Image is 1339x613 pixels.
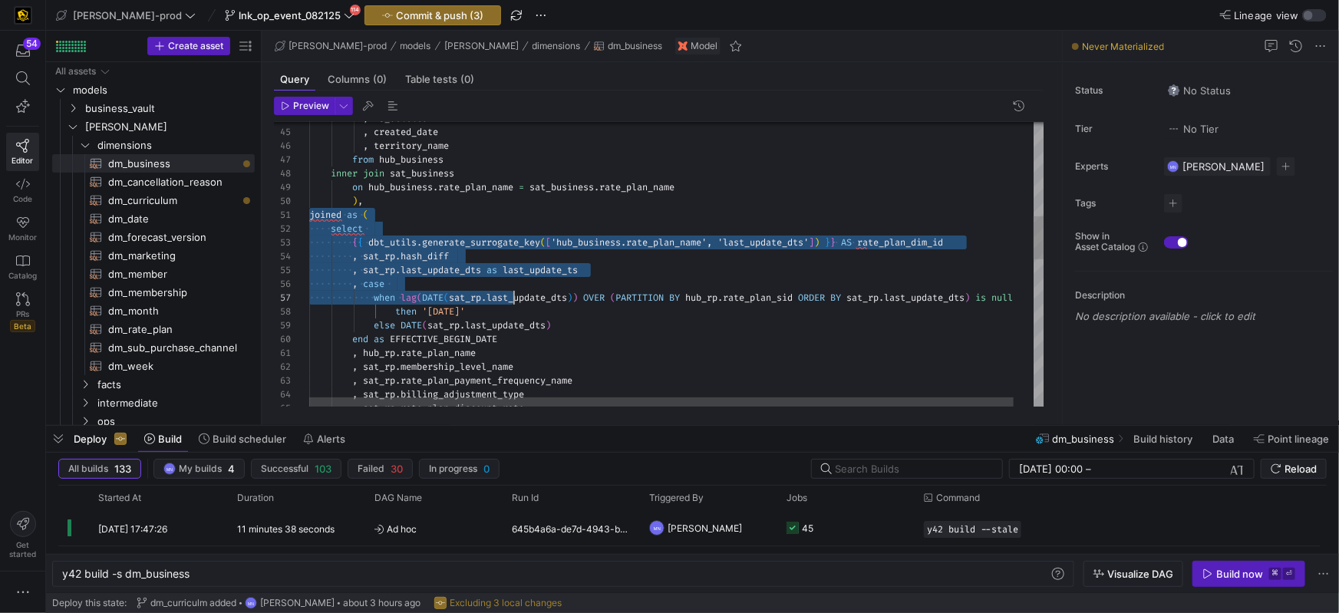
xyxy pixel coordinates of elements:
a: PRsBeta [6,286,39,338]
span: about 3 hours ago [343,598,420,608]
span: Tier [1075,124,1152,134]
span: dm_member​​​​​​​​​​ [108,265,237,283]
span: [PERSON_NAME]-prod [289,41,387,51]
span: ORDER [798,292,825,304]
span: sat_rp [449,292,481,304]
button: Getstarted [6,505,39,565]
span: Columns [328,74,387,84]
span: Code [13,194,32,203]
div: 61 [274,346,291,360]
span: ( [444,292,449,304]
span: facts [97,376,252,394]
span: last_update_ts [503,264,578,276]
a: Editor [6,133,39,171]
span: rate_plan_dim_id [857,236,943,249]
span: Query [280,74,309,84]
div: 645b4a6a-de7d-4943-b795-e8865604af93 [503,510,640,545]
div: Press SPACE to select this row. [52,99,255,117]
button: Excluding 3 local changes [430,593,566,613]
span: from [352,153,374,166]
span: case [363,278,384,290]
span: dm_month​​​​​​​​​​ [108,302,237,320]
img: undefined [678,41,688,51]
span: DATE [401,319,422,331]
div: Press SPACE to select this row. [52,320,255,338]
span: Beta [10,320,35,332]
span: Alerts [317,433,345,445]
span: dm_business [1053,433,1115,445]
span: territory_name [374,140,449,152]
span: , [352,361,358,373]
span: . [395,374,401,387]
a: dm_sub_purchase_channel​​​​​​​​​​ [52,338,255,357]
span: dm_curriculum​​​​​​​​​​ [108,192,237,209]
span: last_update_dts [465,319,546,331]
a: https://storage.googleapis.com/y42-prod-data-exchange/images/uAsz27BndGEK0hZWDFeOjoxA7jCwgK9jE472... [6,2,39,28]
span: Get started [9,540,36,559]
span: is [975,292,986,304]
span: 4 [228,463,235,475]
div: MN [245,597,257,609]
span: ( [422,319,427,331]
span: rate_plan_name [401,347,476,359]
button: Create asset [147,37,230,55]
div: Press SPACE to select this row. [52,154,255,173]
span: Build scheduler [213,433,286,445]
div: 48 [274,166,291,180]
div: 47 [274,153,291,166]
div: 45 [274,125,291,139]
span: hub_business [368,181,433,193]
span: { [352,236,358,249]
button: dm_business [590,37,666,55]
div: 53 [274,236,291,249]
span: hub_business [379,153,444,166]
span: ) [352,195,358,207]
span: dimensions [533,41,581,51]
span: Tags [1075,198,1152,209]
div: 46 [274,139,291,153]
span: rate_plan_payment_frequency_name [401,374,572,387]
span: join [363,167,384,180]
span: Deploy [74,433,107,445]
span: lag [401,292,417,304]
span: Monitor [8,232,37,242]
span: last_update_dts [884,292,965,304]
div: 56 [274,277,291,291]
span: sat_rp [427,319,460,331]
span: created_date [374,126,438,138]
div: Build now [1216,568,1263,580]
span: [PERSON_NAME] [668,510,742,546]
span: Editor [12,156,34,165]
span: 'hub_business.rate_plan_name', 'last_update_dts' [551,236,809,249]
a: dm_month​​​​​​​​​​ [52,302,255,320]
span: sat_rp [363,388,395,400]
span: hub_rp [685,292,717,304]
div: 51 [274,208,291,222]
span: Create asset [168,41,223,51]
span: Status [1075,85,1152,96]
span: as [486,264,497,276]
span: Duration [237,493,274,503]
span: sat_business [390,167,454,180]
span: Run Id [512,493,539,503]
span: DATE [422,292,444,304]
span: ( [540,236,546,249]
span: } [825,236,830,249]
img: https://storage.googleapis.com/y42-prod-data-exchange/images/uAsz27BndGEK0hZWDFeOjoxA7jCwgK9jE472... [15,8,31,23]
span: No Status [1168,84,1231,97]
span: as [374,333,384,345]
span: . [395,347,401,359]
div: 65 [274,401,291,415]
span: [ [546,236,551,249]
span: Jobs [787,493,807,503]
div: 60 [274,332,291,346]
div: 58 [274,305,291,318]
div: 49 [274,180,291,194]
span: – [1086,463,1091,475]
span: inner [331,167,358,180]
span: Excluding 3 local changes [450,598,562,608]
span: DAG Name [374,493,422,503]
span: . [594,181,599,193]
span: rate_plan_sid [723,292,793,304]
kbd: ⌘ [1269,568,1281,580]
